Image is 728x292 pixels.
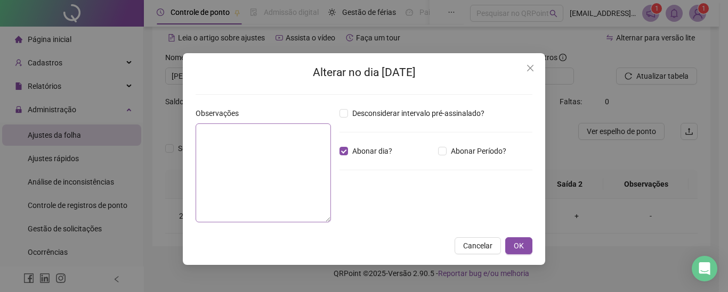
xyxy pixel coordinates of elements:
button: Cancelar [455,237,501,254]
span: OK [514,240,524,252]
span: Cancelar [463,240,492,252]
button: OK [505,237,532,254]
span: close [526,64,535,72]
span: Abonar dia? [348,145,397,157]
span: Abonar Período? [447,145,511,157]
h2: Alterar no dia [DATE] [196,64,532,81]
label: Observações [196,107,246,119]
span: Desconsiderar intervalo pré-assinalado? [348,107,489,119]
div: Open Intercom Messenger [692,256,717,281]
button: Close [522,60,539,77]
